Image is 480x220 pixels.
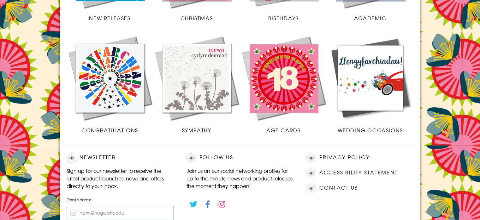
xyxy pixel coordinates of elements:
[153,35,240,134] a: Sympathy
[81,126,138,134] span: Congratulations
[67,35,153,134] a: Congratulations
[182,126,211,134] span: Sympathy
[266,126,300,134] span: Age Cards
[268,14,299,22] span: Birthdays
[319,184,358,192] a: Contact Us
[337,126,403,134] span: Wedding Occasions
[186,153,293,163] h2: Follow Us
[354,14,387,22] span: Academic
[186,167,293,190] p: Join us on our social networking profiles for up to the minute news and product releases the mome...
[89,14,130,22] span: New Releases
[319,153,369,162] a: Privacy Policy
[67,167,174,190] p: Sign up for our newsletter to receive the latest product launches, news and offers directly to yo...
[67,153,174,163] h2: Newsletter
[319,168,398,177] a: Accessibility Statement
[240,35,327,134] a: Age Cards
[67,206,174,220] input: harry@hogwarts.edu
[67,197,174,203] label: Email Address
[181,14,213,22] span: Christmas
[327,35,414,134] a: Wedding Occasions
